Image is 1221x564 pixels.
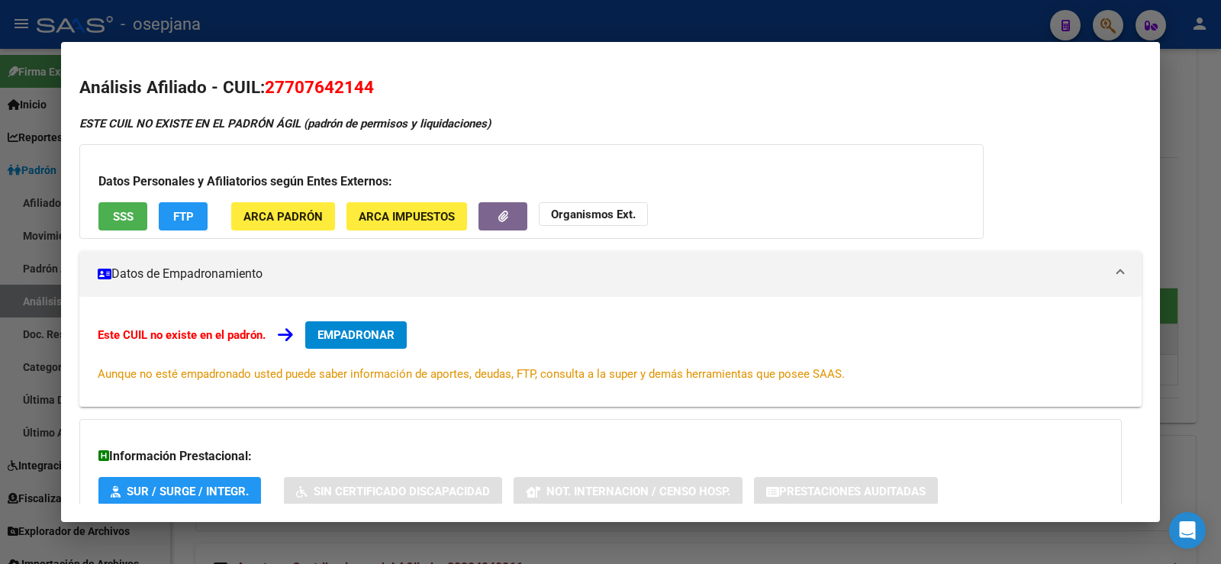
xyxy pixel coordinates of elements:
span: Aunque no esté empadronado usted puede saber información de aportes, deudas, FTP, consulta a la s... [98,367,845,381]
mat-expansion-panel-header: Datos de Empadronamiento [79,251,1142,297]
span: SUR / SURGE / INTEGR. [127,485,249,498]
button: SUR / SURGE / INTEGR. [98,477,261,505]
strong: Organismos Ext. [551,208,636,221]
div: Open Intercom Messenger [1169,512,1206,549]
h3: Información Prestacional: [98,447,1103,466]
div: Datos de Empadronamiento [79,297,1142,407]
button: SSS [98,202,147,230]
span: SSS [113,210,134,224]
button: Not. Internacion / Censo Hosp. [514,477,743,505]
span: Sin Certificado Discapacidad [314,485,490,498]
mat-panel-title: Datos de Empadronamiento [98,265,1105,283]
button: ARCA Padrón [231,202,335,230]
button: EMPADRONAR [305,321,407,349]
strong: Este CUIL no existe en el padrón. [98,328,266,342]
span: FTP [173,210,194,224]
span: ARCA Impuestos [359,210,455,224]
button: ARCA Impuestos [346,202,467,230]
span: Prestaciones Auditadas [779,485,926,498]
strong: ESTE CUIL NO EXISTE EN EL PADRÓN ÁGIL (padrón de permisos y liquidaciones) [79,117,491,131]
button: Prestaciones Auditadas [754,477,938,505]
span: Not. Internacion / Censo Hosp. [546,485,730,498]
span: ARCA Padrón [243,210,323,224]
button: Sin Certificado Discapacidad [284,477,502,505]
h3: Datos Personales y Afiliatorios según Entes Externos: [98,172,965,191]
span: EMPADRONAR [317,328,395,342]
button: Organismos Ext. [539,202,648,226]
h2: Análisis Afiliado - CUIL: [79,75,1142,101]
span: 27707642144 [265,77,374,97]
button: FTP [159,202,208,230]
